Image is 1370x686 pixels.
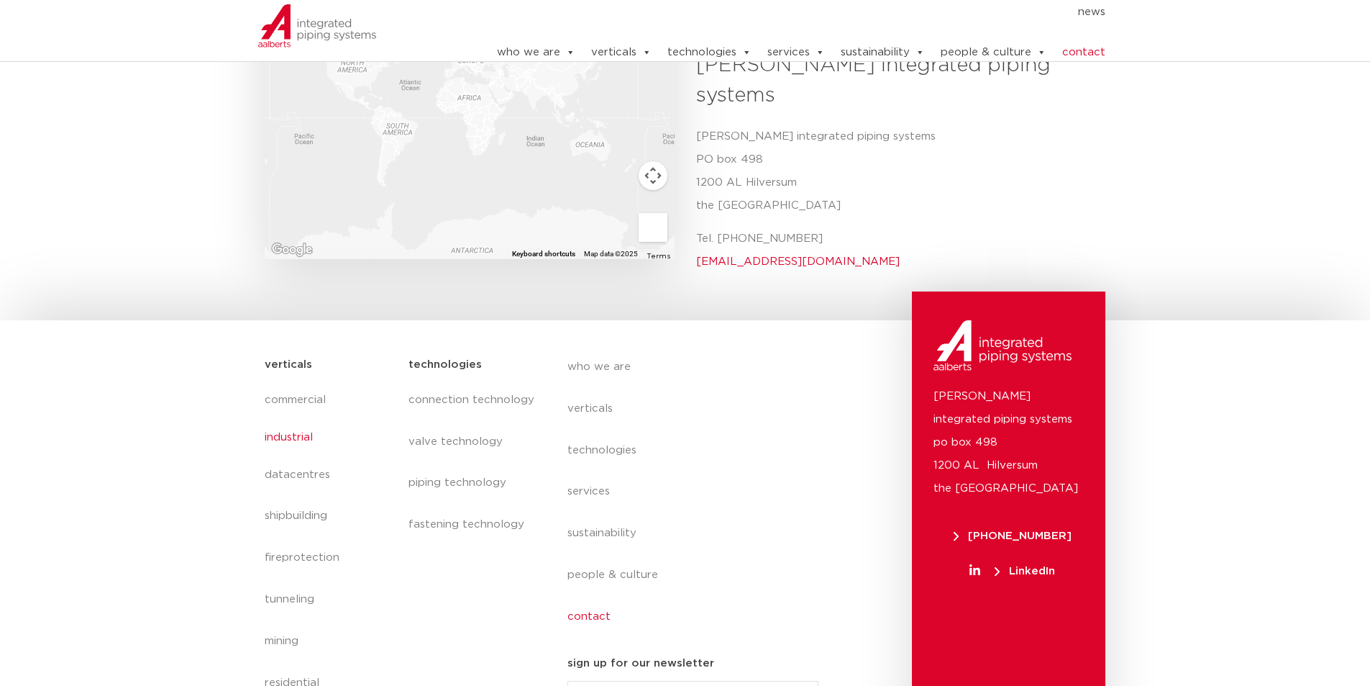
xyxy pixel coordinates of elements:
[567,388,831,430] a: verticals
[265,579,395,620] a: tunneling
[591,38,652,67] a: verticals
[567,513,831,554] a: sustainability
[567,471,831,513] a: services
[767,38,825,67] a: services
[265,620,395,662] a: mining
[954,531,1072,541] span: [PHONE_NUMBER]
[584,250,638,258] span: Map data ©2025
[268,240,316,259] a: Open this area in Google Maps (opens a new window)
[265,353,312,376] h5: verticals
[667,38,752,67] a: technologies
[408,379,538,546] nav: Menu
[567,346,831,388] a: who we are
[696,256,900,267] a: [EMAIL_ADDRESS][DOMAIN_NAME]
[933,531,1091,541] a: [PHONE_NUMBER]
[567,596,831,638] a: contact
[265,421,395,454] a: industrial
[933,566,1091,577] a: LinkedIn
[933,385,1084,500] p: [PERSON_NAME] integrated piping systems po box 498 1200 AL Hilversum the [GEOGRAPHIC_DATA]
[696,125,1095,217] p: [PERSON_NAME] integrated piping systems PO box 498 1200 AL Hilversum the [GEOGRAPHIC_DATA]
[639,161,667,190] button: Map camera controls
[408,462,538,504] a: piping technology
[408,353,482,376] h5: technologies
[696,50,1095,111] h3: [PERSON_NAME] integrated piping systems
[265,495,395,537] a: shipbuilding
[1062,38,1105,67] a: contact
[512,249,575,259] button: Keyboard shortcuts
[453,1,1106,24] nav: Menu
[567,430,831,471] a: technologies
[841,38,925,67] a: sustainability
[696,227,1095,274] p: Tel. [PHONE_NUMBER]
[639,213,667,242] button: Drag Pegman onto the map to open Street View
[497,38,575,67] a: who we are
[647,253,670,260] a: Terms
[1078,1,1105,24] a: news
[408,504,538,546] a: fastening technology
[567,554,831,596] a: people & culture
[941,38,1046,67] a: people & culture
[265,454,395,496] a: datacentres
[408,421,538,463] a: valve technology
[268,240,316,259] img: Google
[995,566,1055,577] span: LinkedIn
[408,379,538,421] a: connection technology
[567,652,714,675] h5: sign up for our newsletter
[265,379,395,421] a: commercial
[265,537,395,579] a: fireprotection
[567,346,831,638] nav: Menu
